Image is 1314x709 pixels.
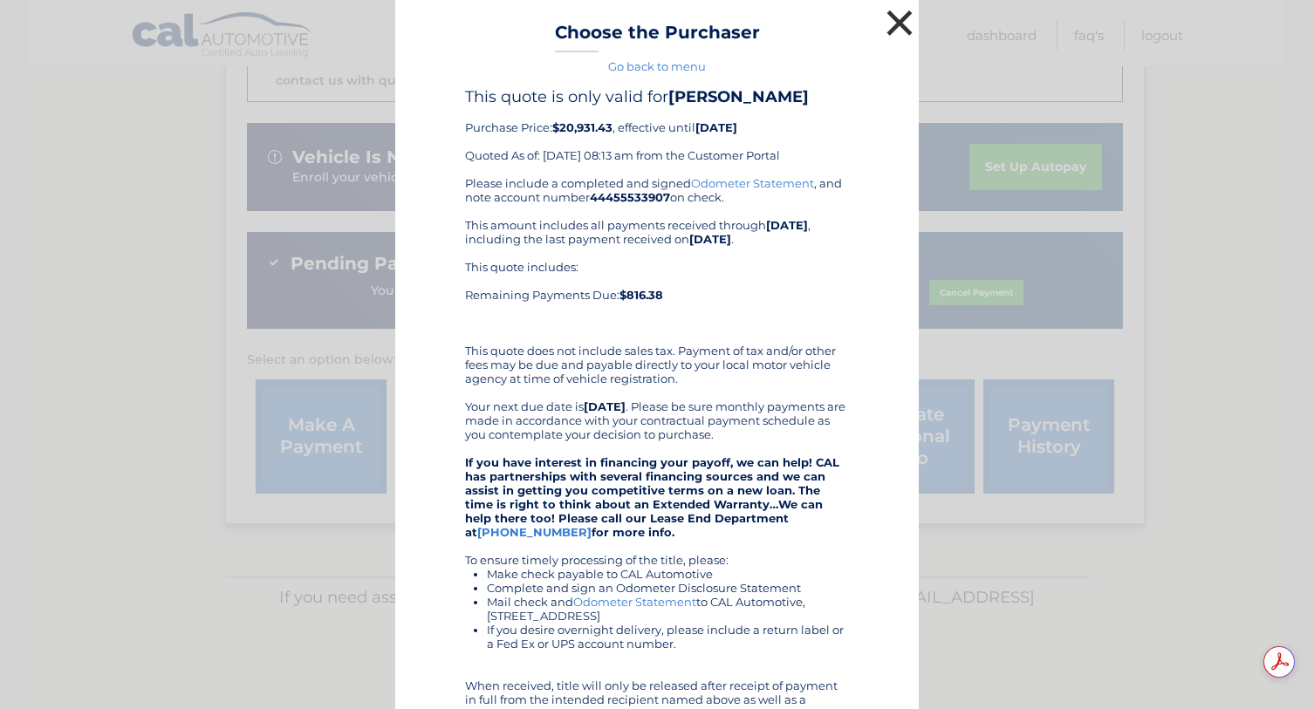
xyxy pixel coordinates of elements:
a: [PHONE_NUMBER] [477,525,592,539]
strong: If you have interest in financing your payoff, we can help! CAL has partnerships with several fin... [465,455,839,539]
div: Purchase Price: , effective until Quoted As of: [DATE] 08:13 am from the Customer Portal [465,87,849,176]
li: Complete and sign an Odometer Disclosure Statement [487,581,849,595]
a: Odometer Statement [573,595,696,609]
b: 44455533907 [590,190,670,204]
b: [PERSON_NAME] [668,87,809,106]
b: $816.38 [619,288,663,302]
b: [DATE] [766,218,808,232]
b: $20,931.43 [552,120,613,134]
b: [DATE] [695,120,737,134]
b: [DATE] [584,399,626,413]
b: [DATE] [689,232,731,246]
li: Make check payable to CAL Automotive [487,567,849,581]
div: This quote includes: Remaining Payments Due: [465,260,849,330]
a: Odometer Statement [691,176,814,190]
h3: Choose the Purchaser [555,22,760,52]
li: Mail check and to CAL Automotive, [STREET_ADDRESS] [487,595,849,623]
button: × [882,5,917,40]
li: If you desire overnight delivery, please include a return label or a Fed Ex or UPS account number. [487,623,849,651]
h4: This quote is only valid for [465,87,849,106]
a: Go back to menu [608,59,706,73]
